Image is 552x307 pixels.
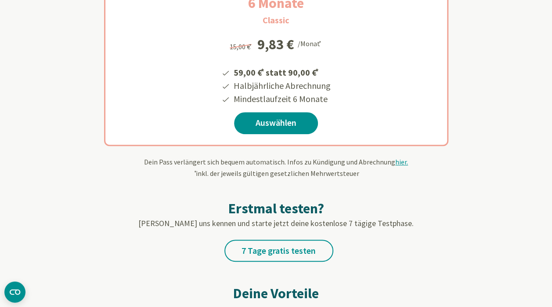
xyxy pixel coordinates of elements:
span: 15,00 € [230,42,253,51]
button: CMP-Widget öffnen [4,281,25,303]
h3: Classic [263,14,289,27]
div: Dein Pass verlängert sich bequem automatisch. Infos zu Kündigung und Abrechnung [19,157,533,179]
h2: Deine Vorteile [19,283,533,304]
span: hier. [395,157,408,166]
div: /Monat [298,37,323,49]
div: 9,83 € [257,37,294,51]
a: 7 Tage gratis testen [224,240,333,262]
p: [PERSON_NAME] uns kennen und starte jetzt deine kostenlose 7 tägige Testphase. [19,217,533,229]
li: Halbjährliche Abrechnung [232,79,331,92]
a: Auswählen [234,112,318,134]
li: 59,00 € statt 90,00 € [232,64,331,79]
h2: Erstmal testen? [19,200,533,217]
li: Mindestlaufzeit 6 Monate [232,92,331,106]
span: inkl. der jeweils gültigen gesetzlichen Mehrwertsteuer [193,169,359,178]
